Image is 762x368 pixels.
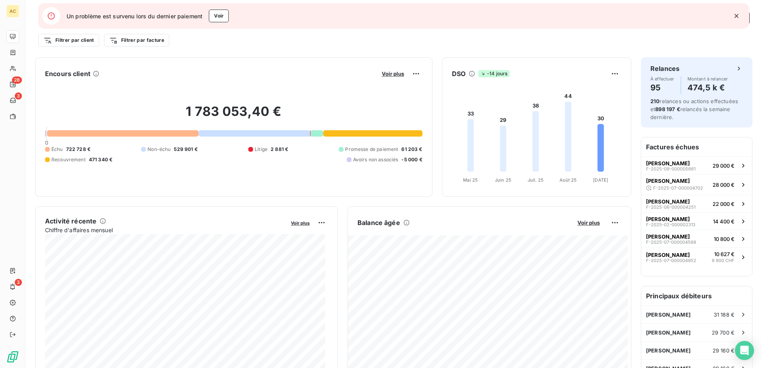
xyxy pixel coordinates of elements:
[15,92,22,100] span: 3
[641,174,752,195] button: [PERSON_NAME]F-2025-07-00000470228 000 €
[478,70,510,77] span: -14 jours
[713,218,735,225] span: 14 400 €
[38,34,99,47] button: Filtrer par client
[45,216,96,226] h6: Activité récente
[714,236,735,242] span: 10 800 €
[345,146,398,153] span: Promesse de paiement
[174,146,197,153] span: 529 901 €
[646,216,690,222] span: [PERSON_NAME]
[714,251,735,257] span: 10 627 €
[559,177,577,183] tspan: Août 25
[641,286,752,305] h6: Principaux débiteurs
[641,137,752,157] h6: Factures échues
[575,219,602,226] button: Voir plus
[401,156,422,163] span: -5 000 €
[641,195,752,212] button: [PERSON_NAME]F-2025-06-00000425122 000 €
[646,258,696,263] span: F-2025-07-000004952
[353,156,399,163] span: Avoirs non associés
[382,70,404,77] span: Voir plus
[45,104,422,127] h2: 1 783 053,40 €
[646,205,695,209] span: F-2025-06-000004251
[650,64,680,73] h6: Relances
[735,341,754,360] div: Open Intercom Messenger
[650,98,738,120] span: relances ou actions effectuées et relancés la semaine dernière.
[89,156,112,163] span: 471 340 €
[577,219,600,226] span: Voir plus
[379,70,407,77] button: Voir plus
[271,146,288,153] span: 2 881 €
[712,329,735,336] span: 29 700 €
[463,177,478,183] tspan: Mai 25
[51,146,63,153] span: Échu
[646,222,695,227] span: F-2025-02-000002313
[646,160,690,166] span: [PERSON_NAME]
[646,311,691,318] span: [PERSON_NAME]
[357,218,400,227] h6: Balance âgée
[641,212,752,230] button: [PERSON_NAME]F-2025-02-00000231314 400 €
[67,12,202,20] span: Un problème est survenu lors du dernier paiement
[646,166,695,171] span: F-2025-09-000005661
[646,240,696,245] span: F-2025-07-000004568
[147,146,171,153] span: Non-échu
[713,201,735,207] span: 22 000 €
[45,139,48,146] span: 0
[66,146,90,153] span: 722 728 €
[646,347,691,354] span: [PERSON_NAME]
[687,76,728,81] span: Montant à relancer
[289,219,312,226] button: Voir plus
[255,146,267,153] span: Litige
[12,76,22,84] span: 28
[6,5,19,18] div: AC
[713,162,735,169] span: 29 000 €
[452,69,465,78] h6: DSO
[646,233,690,240] span: [PERSON_NAME]
[641,230,752,247] button: [PERSON_NAME]F-2025-07-00000456810 800 €
[401,146,422,153] span: 61 203 €
[641,247,752,267] button: [PERSON_NAME]F-2025-07-00000495210 627 €9 900 CHF
[650,81,674,94] h4: 95
[646,329,691,336] span: [PERSON_NAME]
[653,186,703,190] span: F-2025-07-000004702
[45,69,90,78] h6: Encours client
[650,98,660,104] span: 210
[650,76,674,81] span: À effectuer
[104,34,169,47] button: Filtrer par facture
[6,350,19,363] img: Logo LeanPay
[495,177,511,183] tspan: Juin 25
[646,252,690,258] span: [PERSON_NAME]
[51,156,86,163] span: Recouvrement
[646,198,690,205] span: [PERSON_NAME]
[646,178,690,184] span: [PERSON_NAME]
[291,220,310,226] span: Voir plus
[528,177,544,183] tspan: Juil. 25
[209,10,229,22] button: Voir
[593,177,608,183] tspan: [DATE]
[15,279,22,286] span: 3
[687,81,728,94] h4: 474,5 k €
[714,311,735,318] span: 31 188 €
[712,257,735,264] span: 9 900 CHF
[641,157,752,174] button: [PERSON_NAME]F-2025-09-00000566129 000 €
[713,347,735,354] span: 29 160 €
[713,182,735,188] span: 28 000 €
[655,106,680,112] span: 898 197 €
[45,226,285,234] span: Chiffre d'affaires mensuel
